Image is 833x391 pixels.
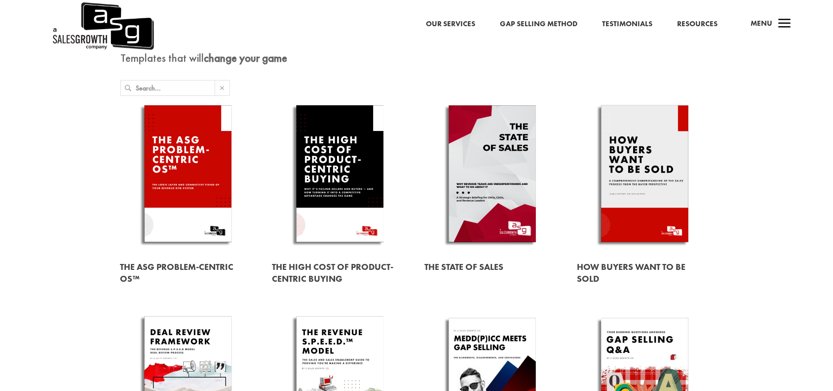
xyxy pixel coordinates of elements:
[136,81,215,95] input: Search...
[751,18,772,28] span: Menu
[602,18,652,31] a: Testimonials
[677,18,718,31] a: Resources
[500,18,577,31] a: Gap Selling Method
[120,52,713,64] p: Templates that will
[775,14,795,34] span: a
[426,18,475,31] a: Our Services
[204,50,287,65] strong: change your game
